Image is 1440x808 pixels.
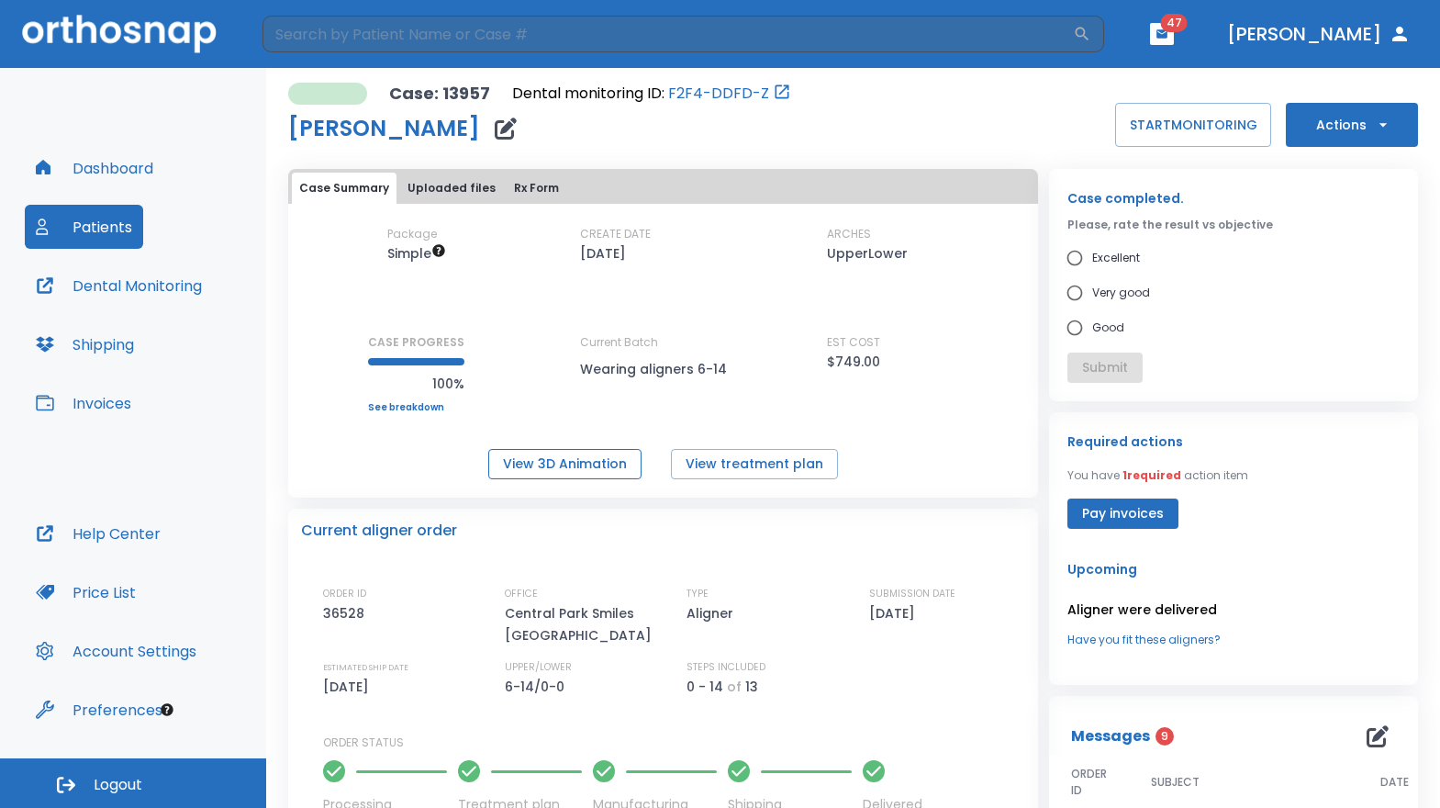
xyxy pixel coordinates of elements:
[159,701,175,718] div: Tooltip anchor
[368,334,464,351] p: CASE PROGRESS
[368,402,464,413] a: See breakdown
[687,602,740,624] p: Aligner
[580,358,745,380] p: Wearing aligners 6-14
[1092,317,1124,339] span: Good
[671,449,838,479] button: View treatment plan
[505,602,661,646] p: Central Park Smiles [GEOGRAPHIC_DATA]
[22,15,217,52] img: Orthosnap
[505,586,538,602] p: OFFICE
[512,83,664,105] p: Dental monitoring ID:
[1122,467,1181,483] span: 1 required
[25,146,164,190] button: Dashboard
[1067,558,1400,580] p: Upcoming
[1286,103,1418,147] button: Actions
[512,83,791,105] div: Open patient in dental monitoring portal
[25,688,173,732] button: Preferences
[1067,467,1248,484] p: You have action item
[827,351,880,373] p: $749.00
[1067,632,1400,648] a: Have you fit these aligners?
[1067,187,1400,209] p: Case completed.
[687,586,709,602] p: TYPE
[488,449,642,479] button: View 3D Animation
[301,520,457,542] p: Current aligner order
[323,676,375,698] p: [DATE]
[389,83,490,105] p: Case: 13957
[323,735,1025,751] p: ORDER STATUS
[387,226,437,242] p: Package
[1151,774,1200,791] span: SUBJECT
[869,602,921,624] p: [DATE]
[25,570,147,614] button: Price List
[262,16,1073,52] input: Search by Patient Name or Case #
[869,586,955,602] p: SUBMISSION DATE
[25,629,207,673] button: Account Settings
[400,173,503,204] button: Uploaded files
[827,242,908,264] p: UpperLower
[288,118,480,140] h1: [PERSON_NAME]
[1380,774,1409,791] span: DATE
[25,205,143,249] button: Patients
[25,322,145,366] button: Shipping
[94,775,142,795] span: Logout
[505,659,572,676] p: UPPER/LOWER
[1067,499,1178,529] button: Pay invoices
[368,373,464,395] p: 100%
[687,676,723,698] p: 0 - 14
[727,676,742,698] p: of
[1155,727,1174,746] span: 9
[387,244,446,263] span: Up to 10 steps (20 aligners)
[25,264,213,308] button: Dental Monitoring
[323,659,408,676] p: ESTIMATED SHIP DATE
[580,226,651,242] p: CREATE DATE
[505,676,571,698] p: 6-14/0-0
[1067,217,1400,233] p: Please, rate the result vs objective
[323,586,366,602] p: ORDER ID
[292,173,1034,204] div: tabs
[1067,599,1400,621] p: Aligner were delivered
[1115,103,1271,147] button: STARTMONITORING
[1161,14,1188,32] span: 47
[507,173,566,204] button: Rx Form
[292,173,396,204] button: Case Summary
[25,511,172,555] button: Help Center
[827,334,880,351] p: EST COST
[25,381,142,425] button: Invoices
[1071,766,1107,799] span: ORDER ID
[745,676,758,698] p: 13
[323,602,371,624] p: 36528
[1067,431,1183,453] p: Required actions
[827,226,871,242] p: ARCHES
[1092,282,1150,304] span: Very good
[668,83,769,105] a: F2F4-DDFD-Z
[1220,17,1418,50] button: [PERSON_NAME]
[580,334,745,351] p: Current Batch
[1071,725,1150,747] p: Messages
[1092,247,1140,269] span: Excellent
[580,242,626,264] p: [DATE]
[687,659,765,676] p: STEPS INCLUDED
